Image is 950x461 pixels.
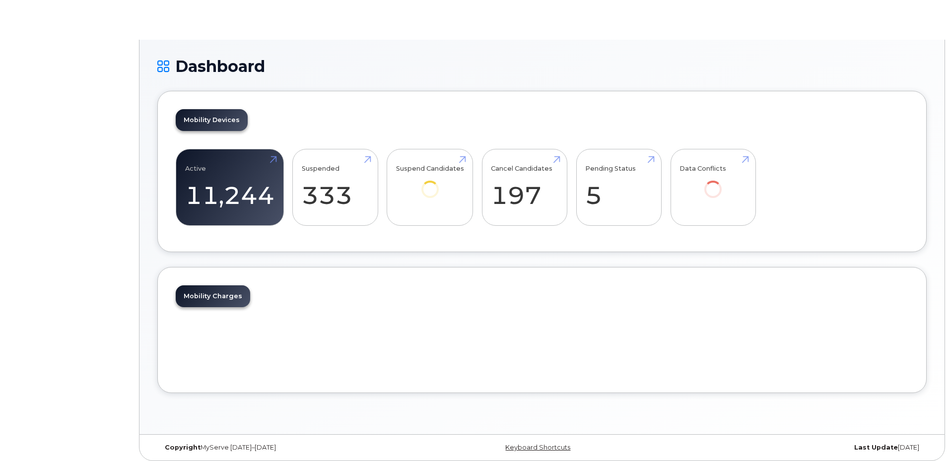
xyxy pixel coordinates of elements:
a: Active 11,244 [185,155,274,220]
a: Data Conflicts [679,155,746,212]
h1: Dashboard [157,58,927,75]
div: MyServe [DATE]–[DATE] [157,444,414,452]
div: [DATE] [670,444,927,452]
a: Mobility Devices [176,109,248,131]
a: Mobility Charges [176,285,250,307]
a: Suspended 333 [302,155,369,220]
a: Pending Status 5 [585,155,652,220]
strong: Last Update [854,444,898,451]
a: Keyboard Shortcuts [505,444,570,451]
strong: Copyright [165,444,201,451]
a: Suspend Candidates [396,155,464,212]
a: Cancel Candidates 197 [491,155,558,220]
